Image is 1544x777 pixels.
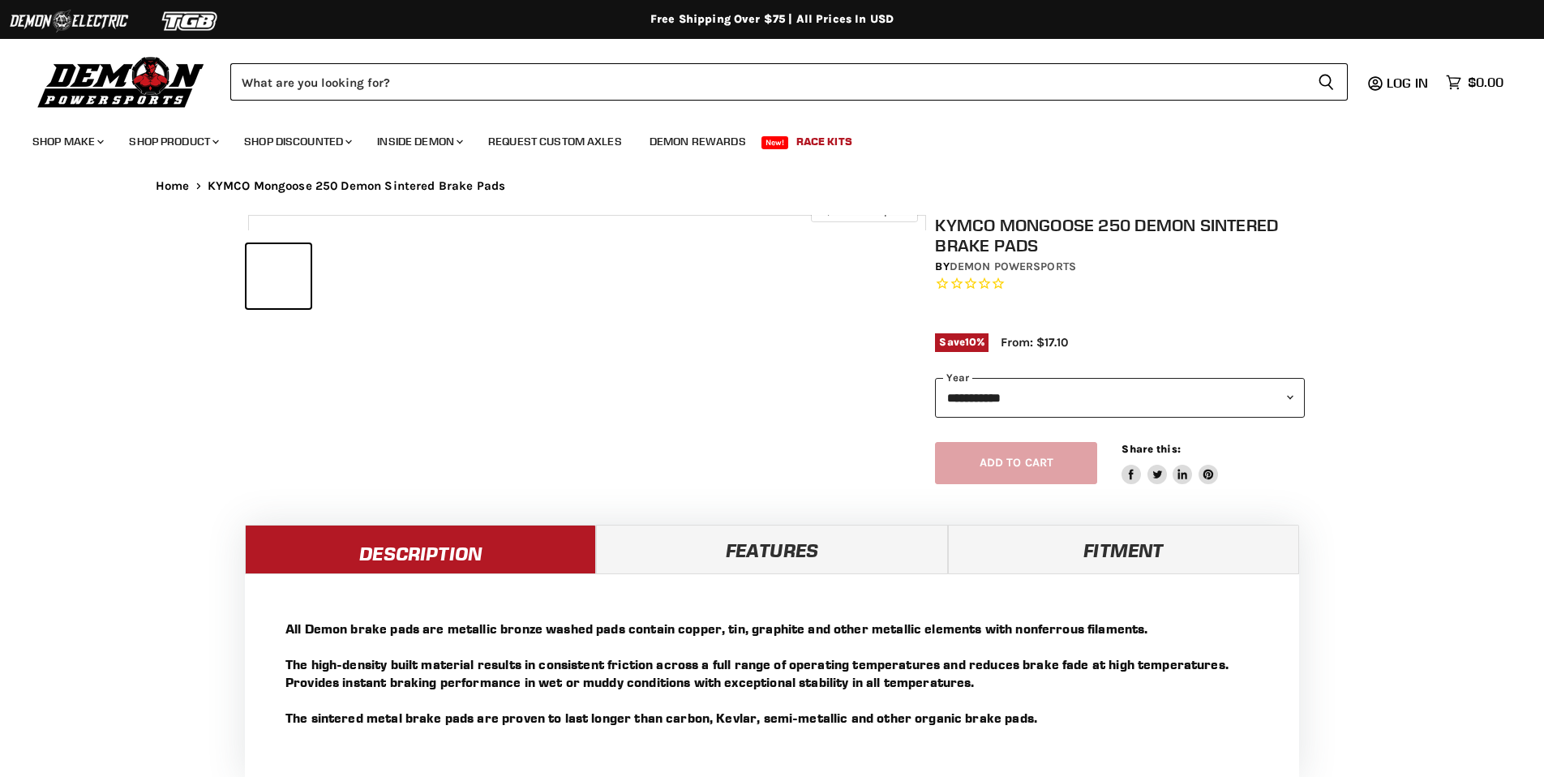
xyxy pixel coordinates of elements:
[247,244,311,308] button: KYMCO Mongoose 250 Demon Sintered Brake Pads thumbnail
[1438,71,1512,94] a: $0.00
[230,63,1348,101] form: Product
[761,136,789,149] span: New!
[117,125,229,158] a: Shop Product
[245,525,596,573] a: Description
[935,378,1305,418] select: year
[156,179,190,193] a: Home
[1387,75,1428,91] span: Log in
[1122,442,1218,485] aside: Share this:
[123,12,1421,27] div: Free Shipping Over $75 | All Prices In USD
[232,125,362,158] a: Shop Discounted
[208,179,506,193] span: KYMCO Mongoose 250 Demon Sintered Brake Pads
[8,6,130,36] img: Demon Electric Logo 2
[20,125,114,158] a: Shop Make
[1305,63,1348,101] button: Search
[950,260,1076,273] a: Demon Powersports
[1001,335,1068,350] span: From: $17.10
[637,125,758,158] a: Demon Rewards
[935,333,989,351] span: Save %
[365,125,473,158] a: Inside Demon
[32,53,210,110] img: Demon Powersports
[130,6,251,36] img: TGB Logo 2
[935,215,1305,255] h1: KYMCO Mongoose 250 Demon Sintered Brake Pads
[935,276,1305,293] span: Rated 0.0 out of 5 stars 0 reviews
[285,620,1259,727] p: All Demon brake pads are metallic bronze washed pads contain copper, tin, graphite and other meta...
[965,336,976,348] span: 10
[784,125,864,158] a: Race Kits
[230,63,1305,101] input: Search
[935,258,1305,276] div: by
[948,525,1299,573] a: Fitment
[20,118,1499,158] ul: Main menu
[1379,75,1438,90] a: Log in
[1468,75,1503,90] span: $0.00
[476,125,634,158] a: Request Custom Axles
[1122,443,1180,455] span: Share this:
[819,204,909,217] span: Click to expand
[596,525,947,573] a: Features
[123,179,1421,193] nav: Breadcrumbs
